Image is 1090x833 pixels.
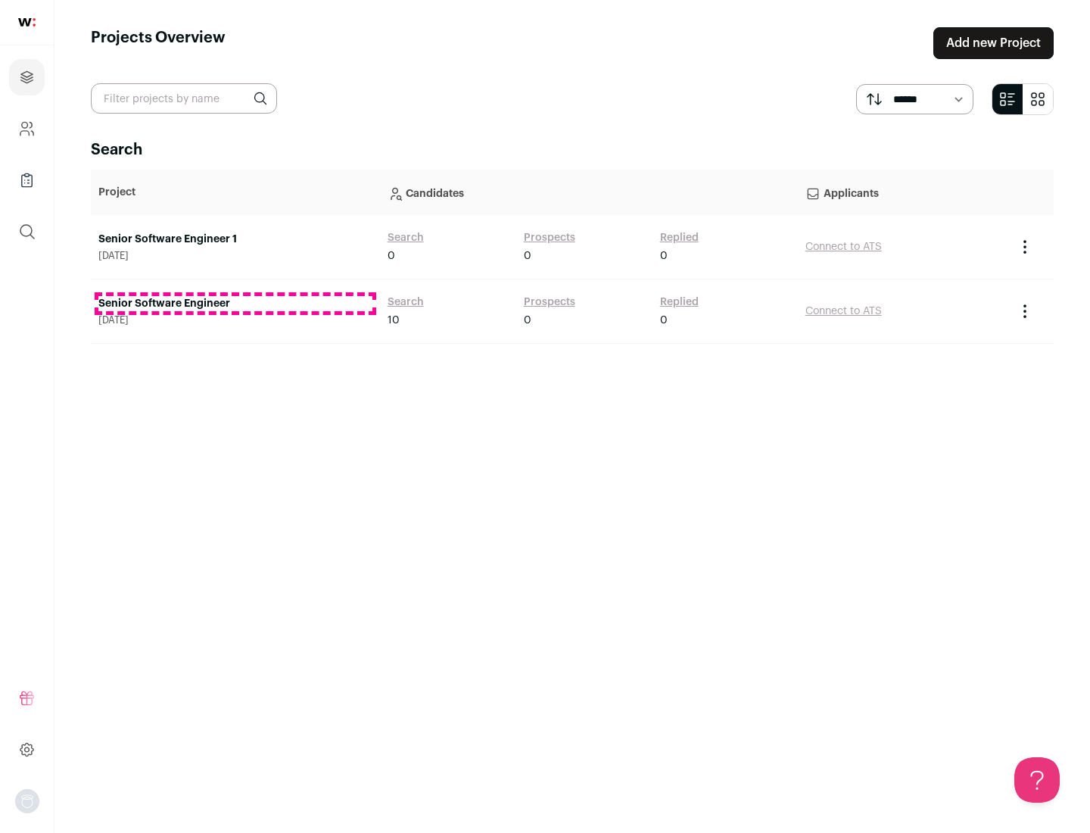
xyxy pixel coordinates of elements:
[18,18,36,27] img: wellfound-shorthand-0d5821cbd27db2630d0214b213865d53afaa358527fdda9d0ea32b1df1b89c2c.svg
[9,162,45,198] a: Company Lists
[524,248,531,264] span: 0
[388,177,790,207] p: Candidates
[9,111,45,147] a: Company and ATS Settings
[9,59,45,95] a: Projects
[91,83,277,114] input: Filter projects by name
[91,27,226,59] h1: Projects Overview
[91,139,1054,161] h2: Search
[388,295,424,310] a: Search
[15,789,39,813] img: nopic.png
[805,306,882,317] a: Connect to ATS
[98,296,372,311] a: Senior Software Engineer
[388,313,400,328] span: 10
[660,230,699,245] a: Replied
[388,230,424,245] a: Search
[98,232,372,247] a: Senior Software Engineer 1
[1014,757,1060,803] iframe: Toggle Customer Support
[388,248,395,264] span: 0
[524,295,575,310] a: Prospects
[660,295,699,310] a: Replied
[660,313,668,328] span: 0
[524,313,531,328] span: 0
[805,177,1001,207] p: Applicants
[98,250,372,262] span: [DATE]
[660,248,668,264] span: 0
[524,230,575,245] a: Prospects
[933,27,1054,59] a: Add new Project
[1016,302,1034,320] button: Project Actions
[15,789,39,813] button: Open dropdown
[805,242,882,252] a: Connect to ATS
[1016,238,1034,256] button: Project Actions
[98,185,372,200] p: Project
[98,314,372,326] span: [DATE]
